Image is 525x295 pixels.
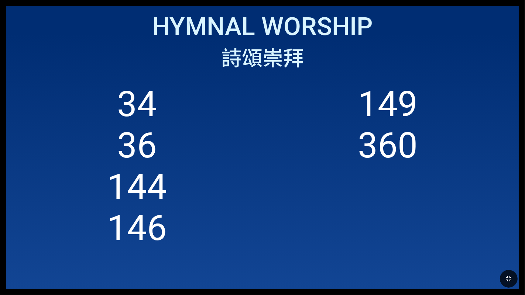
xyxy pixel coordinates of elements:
[117,125,157,166] li: 36
[358,125,418,166] li: 360
[221,42,304,72] span: 詩頌崇拜
[117,83,157,125] li: 34
[152,12,373,41] span: Hymnal Worship
[358,83,418,125] li: 149
[107,166,167,207] li: 144
[107,207,167,249] li: 146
